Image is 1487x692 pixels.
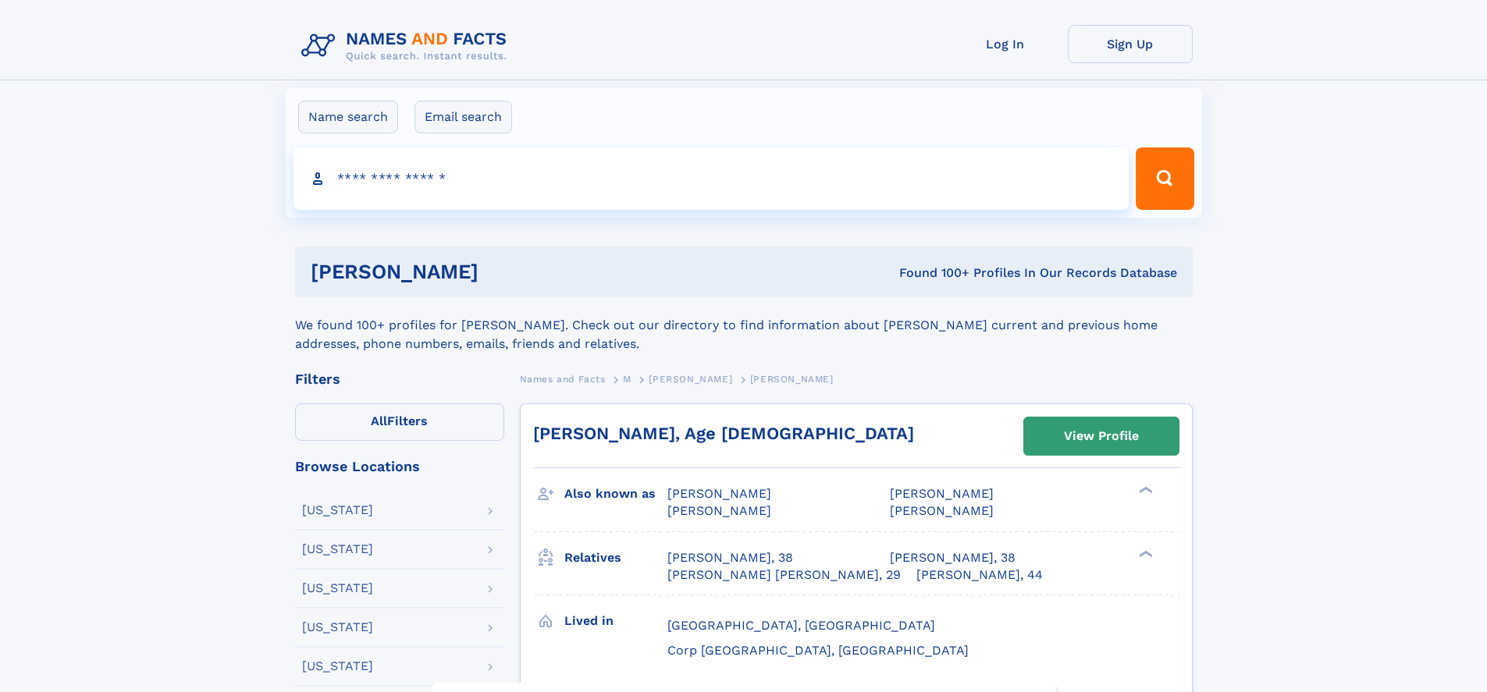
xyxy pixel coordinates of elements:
[295,297,1193,353] div: We found 100+ profiles for [PERSON_NAME]. Check out our directory to find information about [PERS...
[890,486,994,501] span: [PERSON_NAME]
[298,101,398,133] label: Name search
[295,25,520,67] img: Logo Names and Facts
[1135,485,1154,495] div: ❯
[649,369,732,389] a: [PERSON_NAME]
[688,264,1177,282] div: Found 100+ Profiles In Our Records Database
[667,566,901,584] a: [PERSON_NAME] [PERSON_NAME], 29
[520,369,606,389] a: Names and Facts
[890,549,1016,566] a: [PERSON_NAME], 38
[302,660,373,672] div: [US_STATE]
[564,545,667,571] h3: Relatives
[1064,418,1139,454] div: View Profile
[414,101,512,133] label: Email search
[302,543,373,555] div: [US_STATE]
[302,504,373,516] div: [US_STATE]
[750,374,834,385] span: [PERSON_NAME]
[667,643,969,658] span: Corp [GEOGRAPHIC_DATA], [GEOGRAPHIC_DATA]
[295,403,504,441] label: Filters
[311,262,689,282] h1: [PERSON_NAME]
[371,413,387,428] span: All
[295,372,504,386] div: Filters
[1136,147,1194,210] button: Search Button
[302,621,373,633] div: [US_STATE]
[667,503,771,518] span: [PERSON_NAME]
[1024,417,1179,455] a: View Profile
[623,369,631,389] a: M
[1135,548,1154,559] div: ❯
[295,460,504,474] div: Browse Locations
[623,374,631,385] span: M
[890,503,994,518] span: [PERSON_NAME]
[564,608,667,634] h3: Lived in
[302,582,373,594] div: [US_STATE]
[667,618,935,633] span: [GEOGRAPHIC_DATA], [GEOGRAPHIC_DATA]
[1068,25,1193,63] a: Sign Up
[916,566,1043,584] a: [PERSON_NAME], 44
[667,549,793,566] a: [PERSON_NAME], 38
[667,486,771,501] span: [PERSON_NAME]
[564,481,667,507] h3: Also known as
[649,374,732,385] span: [PERSON_NAME]
[293,147,1129,210] input: search input
[533,424,914,443] a: [PERSON_NAME], Age [DEMOGRAPHIC_DATA]
[943,25,1068,63] a: Log In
